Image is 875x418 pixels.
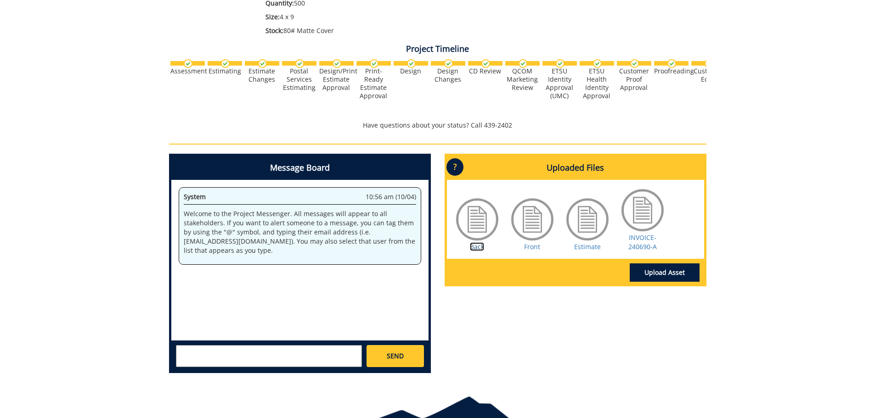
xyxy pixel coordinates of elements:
[367,345,423,367] a: SEND
[470,242,484,251] a: Back
[169,45,706,54] h4: Project Timeline
[171,156,429,180] h4: Message Board
[265,12,625,22] p: 4 x 9
[705,59,713,68] img: checkmark
[184,209,416,255] p: Welcome to the Project Messenger. All messages will appear to all stakeholders. If you want to al...
[356,67,391,100] div: Print-Ready Estimate Approval
[176,345,362,367] textarea: messageToSend
[387,351,404,361] span: SEND
[519,59,527,68] img: checkmark
[691,67,726,84] div: Customer Edits
[542,67,577,100] div: ETSU Identity Approval (UMC)
[295,59,304,68] img: checkmark
[628,233,657,251] a: INVOICE-240690-A
[481,59,490,68] img: checkmark
[319,67,354,92] div: Design/Print Estimate Approval
[265,26,283,35] span: Stock:
[221,59,230,68] img: checkmark
[366,192,416,201] span: 10:56 am (10/04)
[184,192,206,201] span: System
[574,242,601,251] a: Estimate
[407,59,416,68] img: checkmark
[446,158,463,176] p: ?
[184,59,192,68] img: checkmark
[431,67,465,84] div: Design Changes
[245,67,279,84] div: Estimate Changes
[630,59,639,68] img: checkmark
[468,67,502,75] div: CD Review
[265,26,625,35] p: 80# Matte Cover
[447,156,704,180] h4: Uploaded Files
[169,121,706,130] p: Have questions about your status? Call 439-2402
[333,59,341,68] img: checkmark
[524,242,540,251] a: Front
[617,67,651,92] div: Customer Proof Approval
[444,59,453,68] img: checkmark
[208,67,242,75] div: Estimating
[556,59,565,68] img: checkmark
[394,67,428,75] div: Design
[170,67,205,75] div: Assessment
[667,59,676,68] img: checkmark
[265,12,280,21] span: Size:
[282,67,316,92] div: Postal Services Estimating
[580,67,614,100] div: ETSU Health Identity Approval
[370,59,378,68] img: checkmark
[630,263,700,282] a: Upload Asset
[654,67,689,75] div: Proofreading
[258,59,267,68] img: checkmark
[593,59,602,68] img: checkmark
[505,67,540,92] div: QCOM Marketing Review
